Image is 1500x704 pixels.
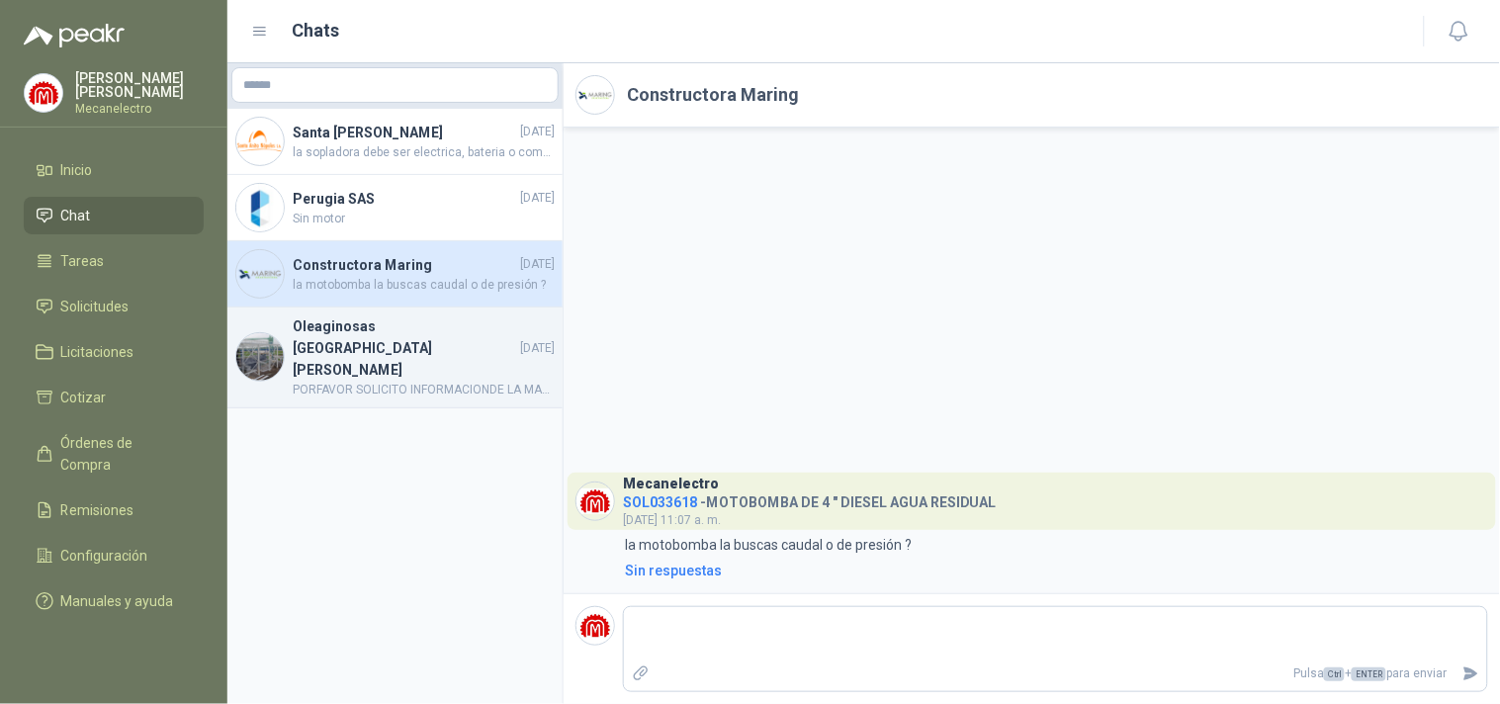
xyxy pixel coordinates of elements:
[227,109,563,175] a: Company LogoSanta [PERSON_NAME][DATE]la sopladora debe ser electrica, bateria o combustion ?
[623,494,697,510] span: SOL033618
[24,333,204,371] a: Licitaciones
[24,424,204,484] a: Órdenes de Compra
[61,499,134,521] span: Remisiones
[236,333,284,381] img: Company Logo
[293,315,516,381] h4: Oleaginosas [GEOGRAPHIC_DATA][PERSON_NAME]
[576,483,614,520] img: Company Logo
[75,71,204,99] p: [PERSON_NAME] [PERSON_NAME]
[236,184,284,231] img: Company Logo
[293,254,516,276] h4: Constructora Maring
[61,159,93,181] span: Inicio
[621,560,1488,581] a: Sin respuestas
[625,534,912,556] p: la motobomba la buscas caudal o de presión ?
[24,379,204,416] a: Cotizar
[293,143,555,162] span: la sopladora debe ser electrica, bateria o combustion ?
[227,241,563,308] a: Company LogoConstructora Maring[DATE]la motobomba la buscas caudal o de presión ?
[293,276,555,295] span: la motobomba la buscas caudal o de presión ?
[61,250,105,272] span: Tareas
[24,582,204,620] a: Manuales y ayuda
[623,479,719,489] h3: Mecanelectro
[576,76,614,114] img: Company Logo
[623,513,721,527] span: [DATE] 11:07 a. m.
[24,288,204,325] a: Solicitudes
[25,74,62,112] img: Company Logo
[623,489,997,508] h4: - MOTOBOMBA DE 4 " DIESEL AGUA RESIDUAL
[61,296,130,317] span: Solicitudes
[293,210,555,228] span: Sin motor
[625,560,722,581] div: Sin respuestas
[75,103,204,115] p: Mecanelectro
[236,118,284,165] img: Company Logo
[293,17,340,44] h1: Chats
[24,242,204,280] a: Tareas
[1455,657,1487,691] button: Enviar
[293,122,516,143] h4: Santa [PERSON_NAME]
[1324,667,1345,681] span: Ctrl
[61,205,91,226] span: Chat
[624,657,658,691] label: Adjuntar archivos
[520,255,555,274] span: [DATE]
[520,189,555,208] span: [DATE]
[658,657,1456,691] p: Pulsa + para enviar
[576,607,614,645] img: Company Logo
[24,491,204,529] a: Remisiones
[293,381,555,399] span: PORFAVOR SOLICITO INFORMACIONDE LA MAQUINA QUE MARCA Y REFERENCIA ES
[61,432,185,476] span: Órdenes de Compra
[227,175,563,241] a: Company LogoPerugia SAS[DATE]Sin motor
[24,537,204,574] a: Configuración
[24,151,204,189] a: Inicio
[627,81,799,109] h2: Constructora Maring
[520,123,555,141] span: [DATE]
[61,590,174,612] span: Manuales y ayuda
[24,197,204,234] a: Chat
[520,339,555,358] span: [DATE]
[293,188,516,210] h4: Perugia SAS
[227,308,563,408] a: Company LogoOleaginosas [GEOGRAPHIC_DATA][PERSON_NAME][DATE]PORFAVOR SOLICITO INFORMACIONDE LA MA...
[61,341,134,363] span: Licitaciones
[24,24,125,47] img: Logo peakr
[1352,667,1386,681] span: ENTER
[236,250,284,298] img: Company Logo
[61,387,107,408] span: Cotizar
[61,545,148,567] span: Configuración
